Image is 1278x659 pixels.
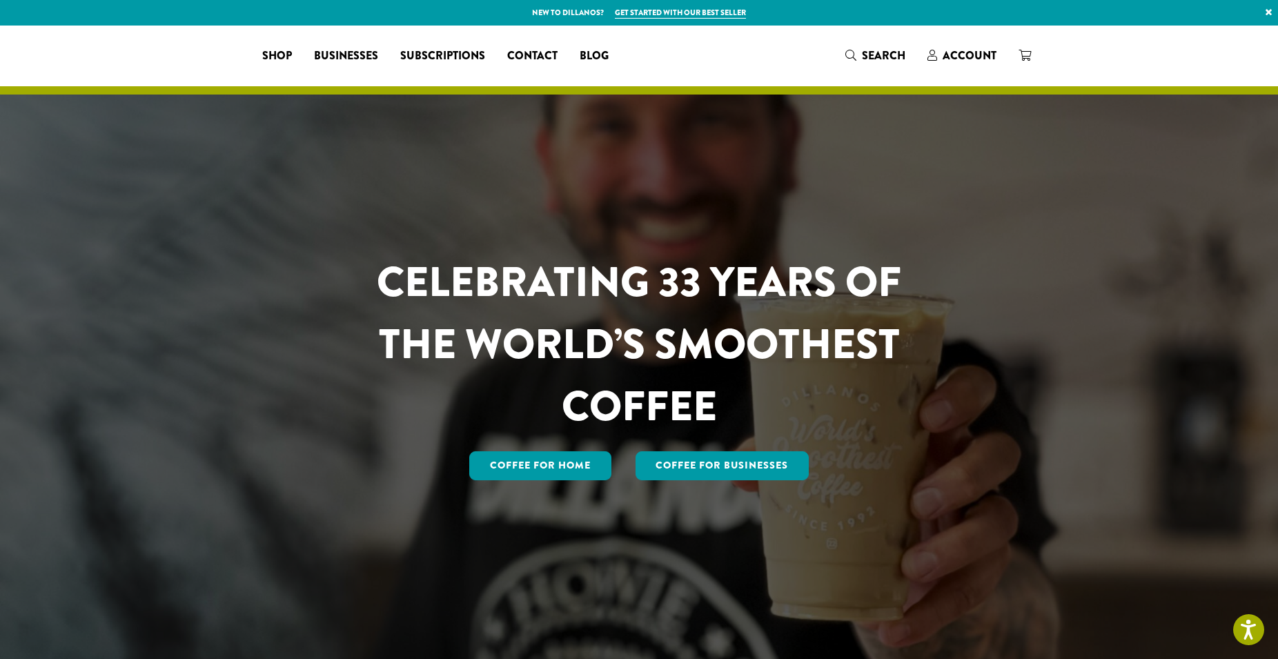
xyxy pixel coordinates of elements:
a: Coffee for Home [469,451,611,480]
a: Shop [251,45,303,67]
a: Get started with our best seller [615,7,746,19]
span: Shop [262,48,292,65]
span: Businesses [314,48,378,65]
a: Search [834,44,916,67]
span: Blog [580,48,609,65]
span: Search [862,48,905,63]
span: Contact [507,48,558,65]
span: Account [943,48,996,63]
span: Subscriptions [400,48,485,65]
h1: CELEBRATING 33 YEARS OF THE WORLD’S SMOOTHEST COFFEE [336,251,942,437]
a: Coffee For Businesses [636,451,809,480]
